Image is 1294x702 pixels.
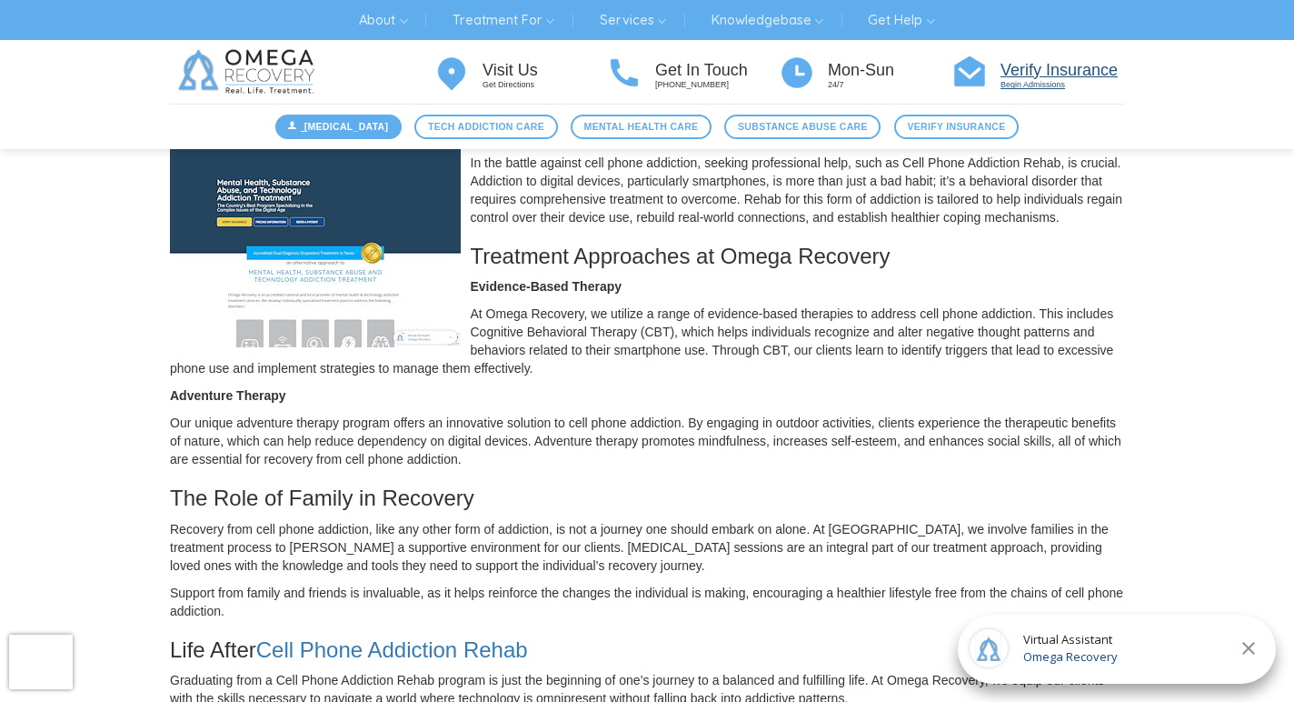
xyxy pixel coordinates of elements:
h4: Verify Insurance [1000,62,1124,80]
h4: Visit Us [483,62,606,80]
strong: Evidence-Based Therapy [471,279,622,294]
a: Verify Insurance [894,115,1019,139]
h3: The Role of Family in Recovery [170,486,1124,510]
h3: Life After [170,638,1124,662]
img: Cell Phone Addiction Rehab [170,111,461,347]
a: Get Help [854,5,948,35]
h4: Get In Touch [655,62,779,80]
h3: Treatment Approaches at Omega Recovery [170,245,1124,268]
span: Substance Abuse Care [738,119,868,135]
h4: Mon-Sun [828,62,951,80]
p: [PHONE_NUMBER] [655,79,779,91]
span: Mental Health Care [584,119,699,135]
p: In the battle against cell phone addiction, seeking professional help, such as Cell Phone Addicti... [170,154,1124,226]
a: Mental Health Care [571,115,712,139]
a: Verify Insurance Begin Admissions [951,53,1124,92]
strong: Adventure Therapy [170,388,286,403]
a: Knowledgebase [698,5,837,35]
img: Omega Recovery [170,40,329,104]
a: Visit Us Get Directions [433,53,606,92]
a: Get In Touch [PHONE_NUMBER] [606,53,779,92]
p: 24/7 [828,79,951,91]
a: Substance Abuse Care [724,115,881,139]
p: Support from family and friends is invaluable, as it helps reinforce the changes the individual i... [170,584,1124,620]
a: [MEDICAL_DATA] [275,115,402,139]
a: Services [586,5,680,35]
span: Tech Addiction Care [428,119,544,135]
a: Tech Addiction Care [414,115,557,139]
p: Our unique adventure therapy program offers an innovative solution to cell phone addiction. By en... [170,414,1124,468]
span: [MEDICAL_DATA] [304,119,389,135]
a: About [345,5,421,35]
a: Cell Phone Addiction Rehab [256,637,528,662]
p: Recovery from cell phone addiction, like any other form of addiction, is not a journey one should... [170,520,1124,575]
p: At Omega Recovery, we utilize a range of evidence-based therapies to address cell phone addiction... [170,305,1124,377]
a: Treatment For [439,5,568,35]
iframe: reCAPTCHA [9,635,73,689]
p: Begin Admissions [1000,79,1124,91]
p: Get Directions [483,79,606,91]
span: Verify Insurance [907,119,1005,135]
